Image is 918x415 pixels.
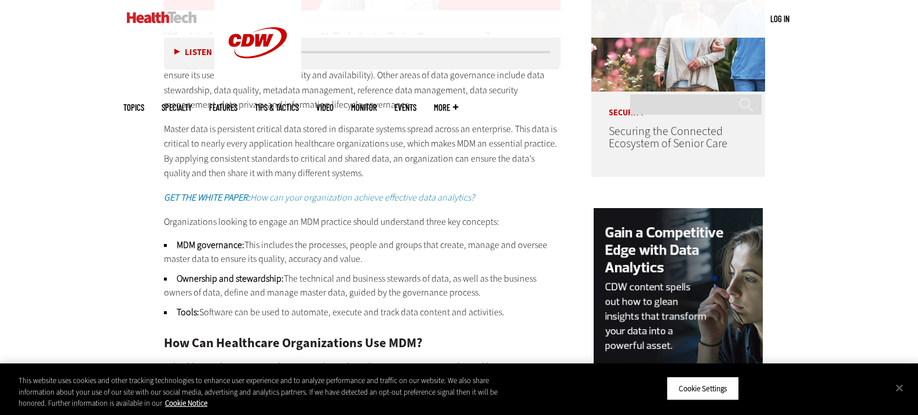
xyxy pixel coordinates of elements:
a: GET THE WHITE PAPER: [164,191,250,203]
div: User menu [770,13,789,25]
li: Software can be used to automate, execute and track data content and activities. [164,305,561,319]
a: MonITor [351,103,377,112]
li: The technical and business stewards of data, as well as the business owners of data, define and m... [164,272,561,300]
strong: Tools: [177,306,199,318]
a: Log in [770,13,789,24]
span: More [434,103,458,112]
a: Video [316,103,334,112]
a: How can your organization achieve effective data analytics? [250,191,474,203]
h2: How Can Healthcare Organizations Use MDM? [164,337,561,350]
a: Events [394,103,416,112]
a: Tips & Tactics [255,103,299,112]
p: Security [591,92,765,117]
button: Cookie Settings [667,376,739,401]
a: CDW [214,77,301,89]
span: Topics [123,103,144,112]
strong: MDM governance: [177,239,244,251]
a: More information about your privacy [165,398,207,408]
li: This includes the processes, people and groups that create, manage and oversee master data to ens... [164,238,561,266]
strong: Ownership and stewardship: [177,272,284,285]
a: Features [209,103,237,112]
a: Securing the Connected Ecosystem of Senior Care [609,123,727,151]
div: This website uses cookies and other tracking technologies to enhance user experience and to analy... [19,375,505,409]
p: Master data is persistent critical data stored in disparate systems spread across an enterprise. ... [164,122,561,181]
span: Specialty [162,103,192,112]
button: Close [887,375,912,401]
img: Home [127,12,197,23]
p: Organizations looking to engage an MDM practice should understand three key concepts: [164,214,561,230]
